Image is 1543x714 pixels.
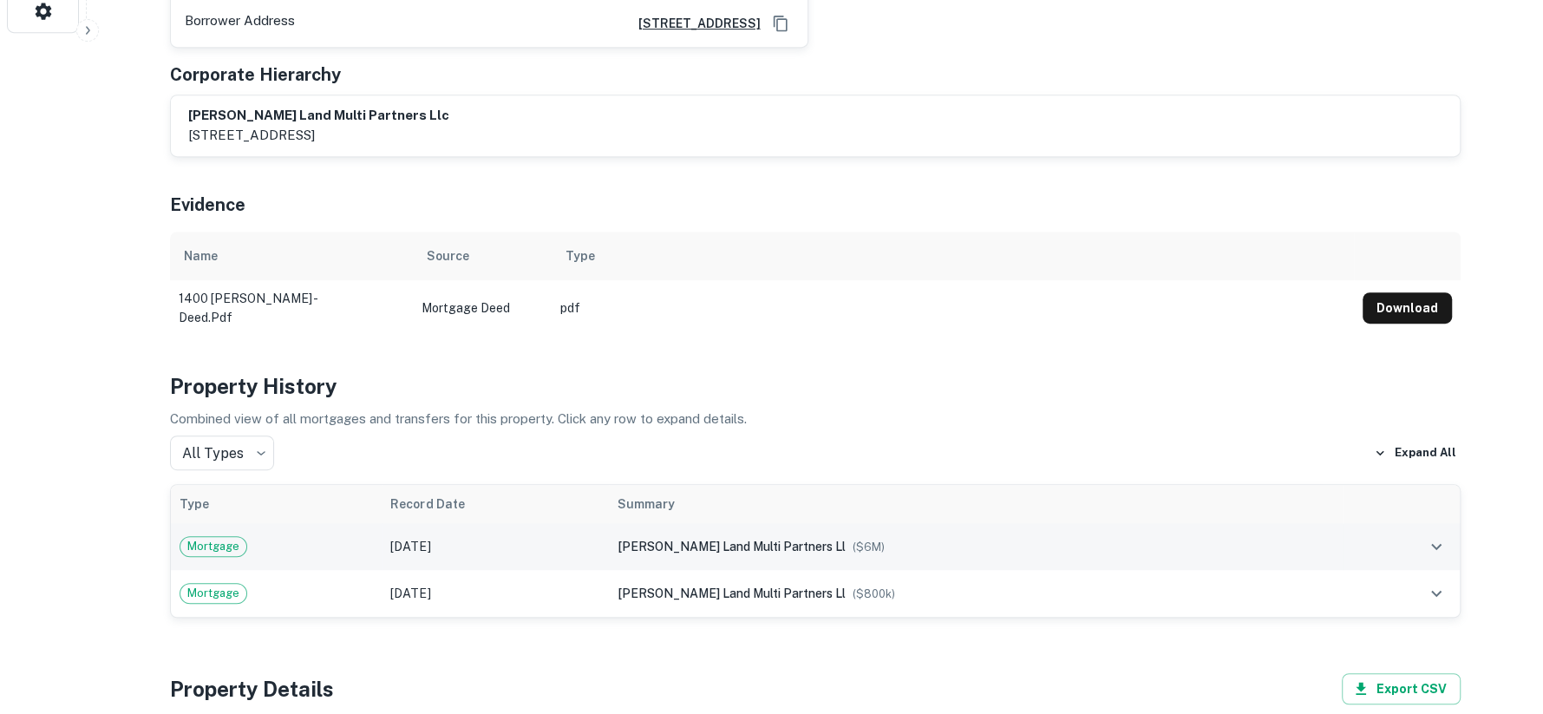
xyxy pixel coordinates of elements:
td: Mortgage Deed [413,280,552,336]
span: [PERSON_NAME] land multi partners ll [618,540,846,554]
div: All Types [170,436,274,470]
th: Summary [609,485,1343,523]
iframe: Chat Widget [1456,575,1543,658]
td: [DATE] [382,523,608,570]
div: Name [184,246,218,266]
th: Type [552,232,1354,280]
td: [DATE] [382,570,608,617]
span: ($ 6M ) [853,540,885,554]
div: Type [566,246,595,266]
span: [PERSON_NAME] land multi partners ll [618,586,846,600]
td: 1400 [PERSON_NAME] - deed.pdf [170,280,413,336]
th: Name [170,232,413,280]
th: Record Date [382,485,608,523]
button: Export CSV [1342,673,1461,704]
h5: Evidence [170,192,245,218]
div: Source [427,246,469,266]
a: [STREET_ADDRESS] [624,14,761,33]
span: Mortgage [180,538,246,555]
span: ($ 800k ) [853,587,895,600]
h4: Property Details [170,673,334,704]
td: pdf [552,280,1354,336]
button: Download [1363,292,1452,324]
th: Type [171,485,382,523]
h6: [PERSON_NAME] land multi partners llc [188,106,449,126]
div: scrollable content [170,232,1461,329]
button: Expand All [1370,440,1461,466]
p: Combined view of all mortgages and transfers for this property. Click any row to expand details. [170,409,1461,429]
th: Source [413,232,552,280]
h4: Property History [170,370,1461,402]
button: Copy Address [768,10,794,36]
button: expand row [1422,579,1451,608]
p: [STREET_ADDRESS] [188,125,449,146]
button: expand row [1422,532,1451,561]
h5: Corporate Hierarchy [170,62,341,88]
p: Borrower Address [185,10,295,36]
span: Mortgage [180,585,246,602]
